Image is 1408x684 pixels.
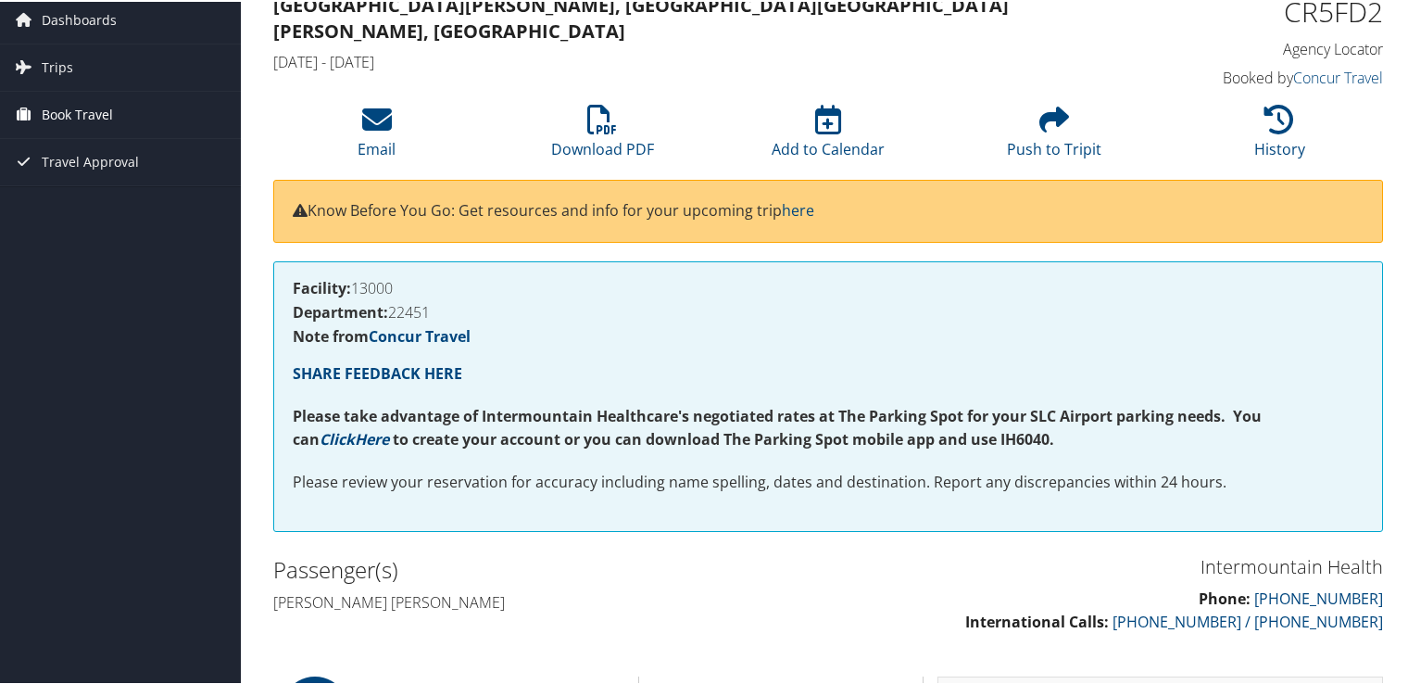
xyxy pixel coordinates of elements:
a: here [782,198,814,219]
h4: Booked by [1126,66,1383,86]
a: Download PDF [551,113,654,158]
a: History [1254,113,1305,158]
strong: International Calls: [965,610,1109,630]
strong: Phone: [1199,587,1251,607]
h4: Agency Locator [1126,37,1383,57]
a: Concur Travel [369,324,471,345]
h4: 13000 [293,279,1364,294]
p: Please review your reservation for accuracy including name spelling, dates and destination. Repor... [293,469,1364,493]
strong: Department: [293,300,388,321]
span: Travel Approval [42,137,139,184]
span: Book Travel [42,90,113,136]
strong: Facility: [293,276,351,297]
a: [PHONE_NUMBER] / [PHONE_NUMBER] [1113,610,1383,630]
span: Trips [42,43,73,89]
p: Know Before You Go: Get resources and info for your upcoming trip [293,197,1364,222]
h4: [DATE] - [DATE] [273,50,1099,70]
strong: Note from [293,324,471,345]
a: Here [355,427,389,448]
a: [PHONE_NUMBER] [1254,587,1383,607]
a: Add to Calendar [772,113,885,158]
a: Click [320,427,355,448]
a: SHARE FEEDBACK HERE [293,361,462,382]
a: Push to Tripit [1007,113,1101,158]
h4: 22451 [293,303,1364,318]
h2: Passenger(s) [273,552,814,584]
strong: Please take advantage of Intermountain Healthcare's negotiated rates at The Parking Spot for your... [293,404,1262,449]
h4: [PERSON_NAME] [PERSON_NAME] [273,590,814,611]
h3: Intermountain Health [842,552,1383,578]
strong: to create your account or you can download The Parking Spot mobile app and use IH6040. [393,427,1054,448]
a: Concur Travel [1293,66,1383,86]
a: Email [358,113,396,158]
